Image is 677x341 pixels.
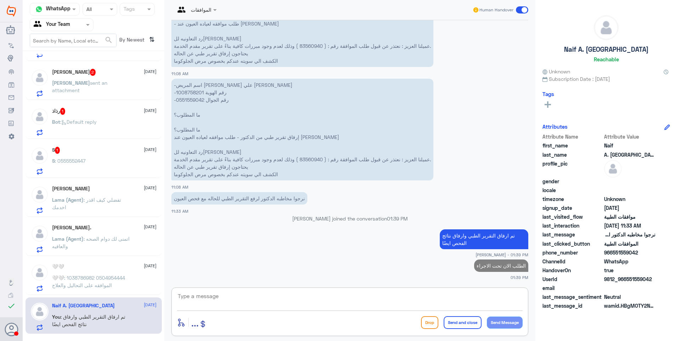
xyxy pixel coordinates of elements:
[542,142,603,149] span: first_name
[191,314,199,330] button: ...
[564,45,649,54] h5: Naif A. [GEOGRAPHIC_DATA]
[511,274,528,280] span: 01:39 PM
[604,213,655,220] span: موافقات الطبية
[31,303,49,320] img: defaultAdmin.png
[542,275,603,283] span: UserId
[542,284,603,292] span: email
[31,108,49,125] img: defaultAdmin.png
[52,158,55,164] span: S
[542,68,570,75] span: Unknown
[604,284,655,292] span: null
[90,69,96,76] span: 2
[604,302,655,309] span: wamid.HBgMOTY2NTUxNTU5MDQyFQIAEhgUM0E2QjdEQ0MyQTYwMjAyREREN0EA
[55,158,86,164] span: : 0555552447
[171,209,188,213] span: 11:33 AM
[116,34,146,48] span: By Newest
[31,186,49,203] img: defaultAdmin.png
[542,213,603,220] span: last_visited_flow
[476,252,528,258] span: [PERSON_NAME] - 01:39 PM
[387,216,408,222] span: 01:39 PM
[542,91,554,97] h6: Tags
[52,80,90,86] span: [PERSON_NAME]
[171,79,433,180] p: 27/8/2025, 11:08 AM
[474,259,528,272] p: 27/8/2025, 1:39 PM
[34,4,44,15] img: whatsapp.png
[60,119,97,125] span: : Default reply
[421,316,438,329] button: Drop
[542,249,603,256] span: phone_number
[7,302,16,310] i: check
[542,302,603,309] span: last_message_id
[52,303,115,309] h5: Naif A. Hazzazi
[444,316,482,329] button: Send and close
[31,69,49,86] img: defaultAdmin.png
[123,5,135,14] div: Tags
[604,178,655,185] span: null
[604,222,655,229] span: 2025-08-27T08:33:10.031Z
[171,215,528,222] p: [PERSON_NAME] joined the conversation
[60,108,66,115] span: 1
[52,314,125,327] span: : تم ارفاق التقرير الطبي وارفاق نتائج الفحص ايضًا
[542,151,603,158] span: last_name
[104,36,113,44] span: search
[52,197,121,210] span: : تفضلي كيف اقدر اخدمك
[542,195,603,203] span: timezone
[594,56,619,62] h6: Reachable
[594,16,618,40] img: defaultAdmin.png
[144,146,157,153] span: [DATE]
[604,293,655,301] span: 0
[604,249,655,256] span: 966551559042
[104,34,113,46] button: search
[171,192,307,205] p: 27/8/2025, 11:33 AM
[542,178,603,185] span: gender
[604,275,655,283] span: 9812_966551559042
[52,69,96,76] h5: Saleh
[144,185,157,191] span: [DATE]
[144,68,157,75] span: [DATE]
[31,225,49,242] img: defaultAdmin.png
[440,229,528,249] p: 27/8/2025, 1:39 PM
[55,147,60,154] span: 1
[604,160,622,178] img: defaultAdmin.png
[604,151,655,158] span: A. Hazzazi
[542,204,603,212] span: signup_date
[171,71,188,76] span: 11:08 AM
[52,197,84,203] span: Lama (Agent)
[604,204,655,212] span: 2025-08-27T08:05:16.994Z
[542,75,670,83] span: Subscription Date : [DATE]
[604,267,655,274] span: true
[604,231,655,238] span: نرجوا مخاطبه الدكتور لرفع التقرير الطبي للحاله مع فحص العيون
[191,316,199,329] span: ...
[34,19,44,30] img: yourTeam.svg
[30,34,116,47] input: Search by Name, Local etc…
[144,107,157,114] span: [DATE]
[542,133,603,140] span: Attribute Name
[487,317,523,329] button: Send Message
[52,314,61,320] span: You
[542,293,603,301] span: last_message_sentiment
[604,195,655,203] span: Unknown
[144,302,157,308] span: [DATE]
[542,222,603,229] span: last_interaction
[171,185,188,189] span: 11:08 AM
[52,119,60,125] span: Bot
[52,236,84,242] span: Lama (Agent)
[542,186,603,194] span: locale
[52,275,125,288] span: : 1038786982 0504954444 الموافقه على التحاليل والعلاج
[604,133,655,140] span: Attribute Value
[542,231,603,238] span: last_message
[542,123,568,130] h6: Attributes
[542,267,603,274] span: HandoverOn
[542,258,603,265] span: ChannelId
[144,263,157,269] span: [DATE]
[52,275,64,281] span: 🤍🤍
[542,240,603,247] span: last_clicked_button
[149,34,155,45] i: ⇅
[604,240,655,247] span: الموافقات الطبية
[52,186,90,192] h5: Ibrahim
[52,147,60,154] h5: S
[5,323,18,336] button: Avatar
[604,142,655,149] span: Naif
[604,258,655,265] span: 2
[31,264,49,281] img: defaultAdmin.png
